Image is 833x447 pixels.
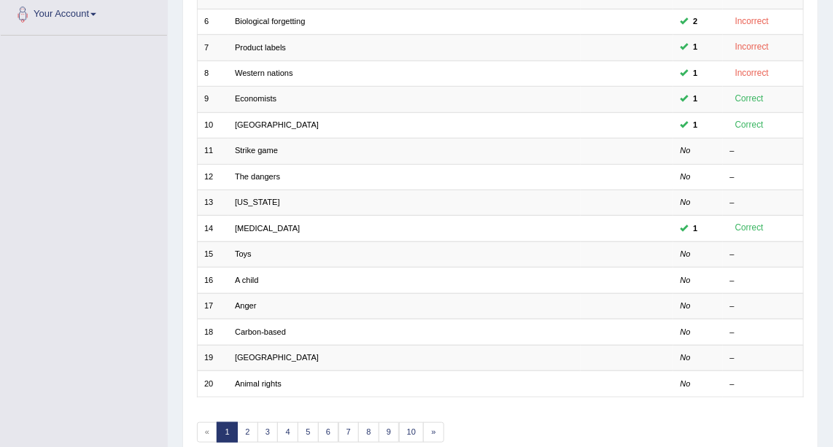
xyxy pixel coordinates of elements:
[235,120,319,129] a: [GEOGRAPHIC_DATA]
[338,422,360,443] a: 7
[197,371,228,397] td: 20
[235,249,252,258] a: Toys
[689,93,702,106] span: You can still take this question
[689,67,702,80] span: You can still take this question
[730,171,797,183] div: –
[681,198,691,206] em: No
[197,190,228,216] td: 13
[197,268,228,293] td: 16
[730,300,797,312] div: –
[197,9,228,34] td: 6
[235,146,278,155] a: Strike game
[235,69,293,77] a: Western nations
[681,146,691,155] em: No
[681,379,691,388] em: No
[235,43,286,52] a: Product labels
[681,172,691,181] em: No
[379,422,400,443] a: 9
[730,221,769,236] div: Correct
[730,66,775,81] div: Incorrect
[235,17,305,26] a: Biological forgetting
[217,422,238,443] a: 1
[277,422,298,443] a: 4
[730,197,797,209] div: –
[689,15,702,28] span: You can still take this question
[235,327,286,336] a: Carbon-based
[689,222,702,236] span: You can still take this question
[197,293,228,319] td: 17
[730,352,797,364] div: –
[235,224,300,233] a: [MEDICAL_DATA]
[235,198,280,206] a: [US_STATE]
[197,87,228,112] td: 9
[197,61,228,86] td: 8
[197,319,228,345] td: 18
[257,422,279,443] a: 3
[730,249,797,260] div: –
[730,145,797,157] div: –
[197,35,228,61] td: 7
[197,345,228,370] td: 19
[235,301,256,310] a: Anger
[681,353,691,362] em: No
[197,164,228,190] td: 12
[399,422,425,443] a: 10
[197,216,228,241] td: 14
[681,249,691,258] em: No
[681,276,691,284] em: No
[730,15,775,29] div: Incorrect
[197,422,218,443] span: «
[730,378,797,390] div: –
[358,422,379,443] a: 8
[681,327,691,336] em: No
[730,327,797,338] div: –
[730,40,775,55] div: Incorrect
[681,301,691,310] em: No
[197,241,228,267] td: 15
[197,112,228,138] td: 10
[235,94,276,103] a: Economists
[730,118,769,133] div: Correct
[197,139,228,164] td: 11
[235,353,319,362] a: [GEOGRAPHIC_DATA]
[423,422,444,443] a: »
[298,422,319,443] a: 5
[689,119,702,132] span: You can still take this question
[730,275,797,287] div: –
[730,92,769,106] div: Correct
[235,379,282,388] a: Animal rights
[237,422,258,443] a: 2
[318,422,339,443] a: 6
[689,41,702,54] span: You can still take this question
[235,276,259,284] a: A child
[235,172,280,181] a: The dangers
